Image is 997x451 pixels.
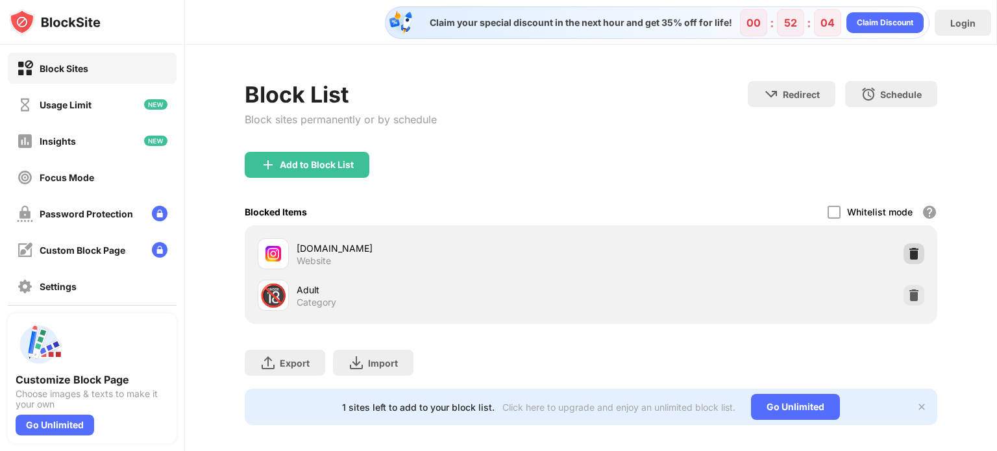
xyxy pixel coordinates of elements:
div: Category [297,297,336,308]
div: [DOMAIN_NAME] [297,241,591,255]
img: lock-menu.svg [152,206,167,221]
div: Block Sites [40,63,88,74]
div: 04 [820,16,835,29]
div: 🔞 [260,282,287,309]
img: block-on.svg [17,60,33,77]
div: Customize Block Page [16,373,169,386]
img: new-icon.svg [144,99,167,110]
div: Custom Block Page [40,245,125,256]
img: settings-off.svg [17,278,33,295]
img: specialOfferDiscount.svg [388,10,414,36]
div: Insights [40,136,76,147]
div: Choose images & texts to make it your own [16,389,169,409]
img: password-protection-off.svg [17,206,33,222]
div: Block sites permanently or by schedule [245,113,437,126]
div: Password Protection [40,208,133,219]
div: : [804,12,814,33]
div: 52 [784,16,797,29]
div: Block List [245,81,437,108]
img: logo-blocksite.svg [9,9,101,35]
img: x-button.svg [917,402,927,412]
div: Click here to upgrade and enjoy an unlimited block list. [502,402,735,413]
img: favicons [265,246,281,262]
div: Settings [40,281,77,292]
div: Claim your special discount in the next hour and get 35% off for life! [422,17,732,29]
div: Usage Limit [40,99,92,110]
div: Login [950,18,976,29]
div: Go Unlimited [16,415,94,435]
div: Website [297,255,331,267]
div: Add to Block List [280,160,354,170]
img: customize-block-page-off.svg [17,242,33,258]
div: 00 [746,16,761,29]
div: Redirect [783,89,820,100]
div: Go Unlimited [751,394,840,420]
div: Focus Mode [40,172,94,183]
img: lock-menu.svg [152,242,167,258]
div: Whitelist mode [847,206,913,217]
div: Schedule [880,89,922,100]
img: insights-off.svg [17,133,33,149]
img: new-icon.svg [144,136,167,146]
div: Adult [297,283,591,297]
div: : [767,12,777,33]
img: focus-off.svg [17,169,33,186]
img: time-usage-off.svg [17,97,33,113]
img: push-custom-page.svg [16,321,62,368]
div: Claim Discount [857,16,913,29]
div: Import [368,358,398,369]
div: Export [280,358,310,369]
div: 1 sites left to add to your block list. [342,402,495,413]
div: Blocked Items [245,206,307,217]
